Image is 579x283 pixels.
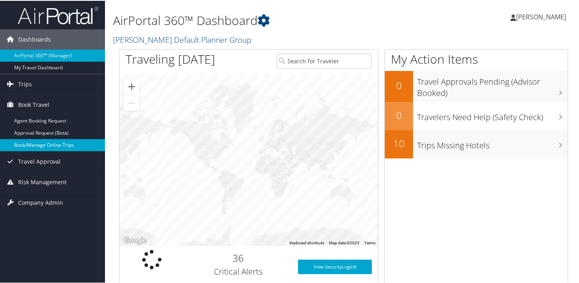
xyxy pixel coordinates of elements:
h2: 36 [190,250,286,264]
a: 10Trips Missing Hotels [385,129,568,158]
span: Risk Management [18,171,67,191]
a: View SecurityLogic® [298,259,372,273]
img: Google [122,235,148,245]
button: Zoom in [124,78,140,94]
a: Open this area in Google Maps (opens a new window) [122,235,148,245]
h3: Travelers Need Help (Safety Check) [417,107,568,122]
h2: 0 [385,108,413,121]
h3: Travel Approvals Pending (Advisor Booked) [417,71,568,98]
span: Trips [18,73,32,94]
h1: Traveling [DATE] [126,50,215,67]
span: Book Travel [18,94,49,114]
h1: AirPortal 360™ Dashboard [113,11,420,28]
a: [PERSON_NAME] [510,4,574,28]
input: Search for Traveler [277,53,372,68]
span: [PERSON_NAME] [516,12,566,21]
h3: Critical Alerts [190,265,286,277]
a: [PERSON_NAME] Default Planner Group [113,33,253,44]
span: Travel Approval [18,151,61,171]
h2: 10 [385,136,413,150]
button: Zoom out [124,94,140,110]
a: 0Travel Approvals Pending (Advisor Booked) [385,70,568,101]
span: Dashboards [18,29,51,49]
h3: Trips Missing Hotels [417,135,568,150]
h2: 0 [385,78,413,92]
a: Terms (opens in new tab) [364,240,376,244]
img: airportal-logo.png [18,5,99,24]
h1: My Action Items [385,50,568,67]
a: 0Travelers Need Help (Safety Check) [385,101,568,129]
span: Map data ©2025 [329,240,359,244]
button: Keyboard shortcuts [289,239,324,245]
span: Company Admin [18,192,63,212]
